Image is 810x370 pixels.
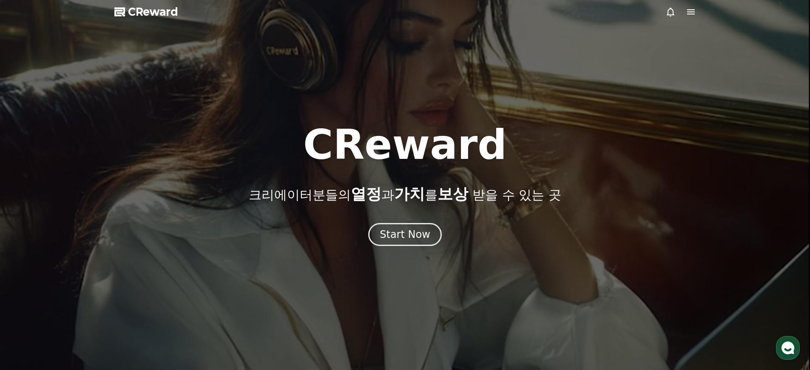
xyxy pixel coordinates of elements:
[368,223,442,246] button: Start Now
[249,186,561,203] p: 크리에이터분들의 과 를 받을 수 있는 곳
[303,124,507,165] h1: CReward
[438,185,468,203] span: 보상
[394,185,425,203] span: 가치
[368,232,442,240] a: Start Now
[380,228,430,241] div: Start Now
[114,5,178,19] a: CReward
[351,185,381,203] span: 열정
[128,5,178,19] span: CReward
